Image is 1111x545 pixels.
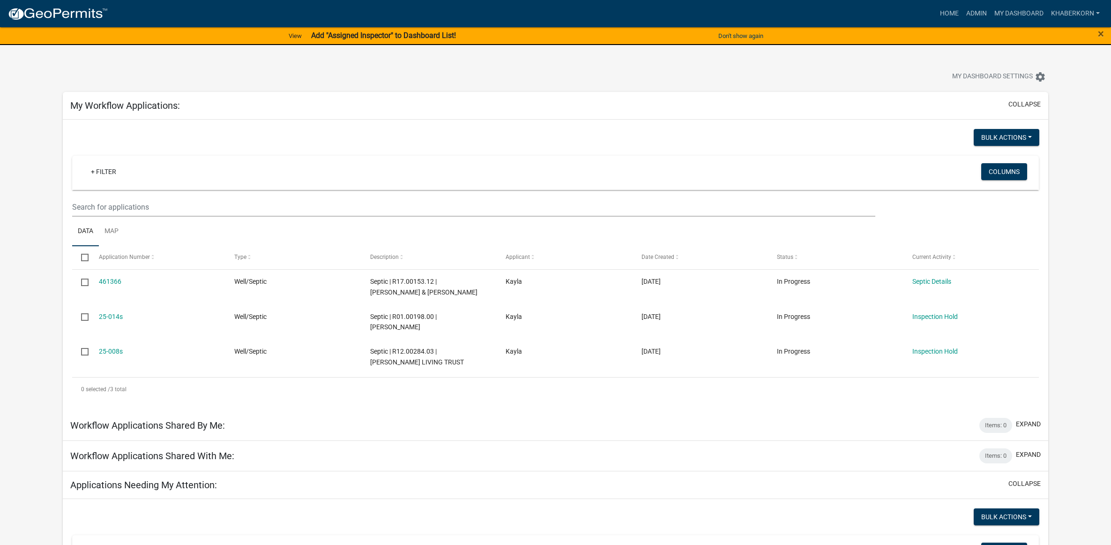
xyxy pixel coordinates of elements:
[1047,5,1104,23] a: khaberkorn
[912,278,951,285] a: Septic Details
[72,378,1039,401] div: 3 total
[777,254,793,260] span: Status
[234,348,267,355] span: Well/Septic
[506,348,522,355] span: Kayla
[991,5,1047,23] a: My Dashboard
[81,386,110,393] span: 0 selected /
[370,313,437,331] span: Septic | R01.00198.00 | LLOYD A BUDENSIEK
[506,254,530,260] span: Applicant
[99,254,150,260] span: Application Number
[83,163,124,180] a: + Filter
[974,129,1039,146] button: Bulk Actions
[1008,479,1041,489] button: collapse
[361,246,497,269] datatable-header-cell: Description
[912,313,958,320] a: Inspection Hold
[90,246,225,269] datatable-header-cell: Application Number
[72,197,876,217] input: Search for applications
[506,313,522,320] span: Kayla
[370,348,464,366] span: Septic | R12.00284.03 | DONDLINGER LIVING TRUST
[311,31,456,40] strong: Add "Assigned Inspector" to Dashboard List!
[225,246,361,269] datatable-header-cell: Type
[72,217,99,247] a: Data
[777,348,810,355] span: In Progress
[912,254,951,260] span: Current Activity
[641,254,674,260] span: Date Created
[974,508,1039,525] button: Bulk Actions
[641,348,661,355] span: 05/01/2025
[777,278,810,285] span: In Progress
[962,5,991,23] a: Admin
[1035,71,1046,83] i: settings
[234,313,267,320] span: Well/Septic
[777,313,810,320] span: In Progress
[70,420,225,431] h5: Workflow Applications Shared By Me:
[99,278,121,285] a: 461366
[506,278,522,285] span: Kayla
[768,246,903,269] datatable-header-cell: Status
[1016,419,1041,429] button: expand
[497,246,632,269] datatable-header-cell: Applicant
[70,450,234,462] h5: Workflow Applications Shared With Me:
[285,28,306,44] a: View
[641,313,661,320] span: 05/23/2025
[99,313,123,320] a: 25-014s
[99,348,123,355] a: 25-008s
[70,100,180,111] h5: My Workflow Applications:
[99,217,124,247] a: Map
[234,254,246,260] span: Type
[979,418,1012,433] div: Items: 0
[952,71,1033,83] span: My Dashboard Settings
[641,278,661,285] span: 08/08/2025
[715,28,767,44] button: Don't show again
[63,120,1049,410] div: collapse
[912,348,958,355] a: Inspection Hold
[903,246,1039,269] datatable-header-cell: Current Activity
[234,278,267,285] span: Well/Septic
[945,68,1053,86] button: My Dashboard Settingssettings
[72,246,90,269] datatable-header-cell: Select
[936,5,962,23] a: Home
[1098,28,1104,39] button: Close
[981,163,1027,180] button: Columns
[1016,450,1041,460] button: expand
[979,448,1012,463] div: Items: 0
[1008,99,1041,109] button: collapse
[370,254,399,260] span: Description
[1098,27,1104,40] span: ×
[70,479,217,491] h5: Applications Needing My Attention:
[632,246,768,269] datatable-header-cell: Date Created
[370,278,477,296] span: Septic | R17.00153.12 | RUSSELL & ASHLEY RILEY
